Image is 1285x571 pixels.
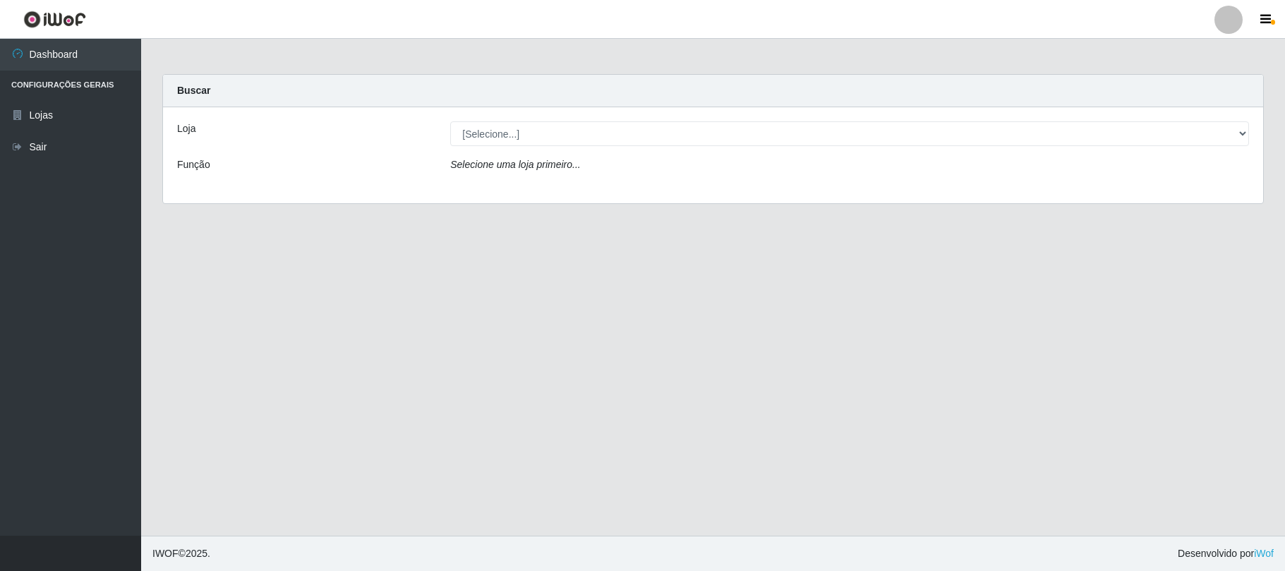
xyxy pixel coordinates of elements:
[177,85,210,96] strong: Buscar
[152,548,179,559] span: IWOF
[177,121,195,136] label: Loja
[450,159,580,170] i: Selecione uma loja primeiro...
[23,11,86,28] img: CoreUI Logo
[1254,548,1274,559] a: iWof
[152,546,210,561] span: © 2025 .
[177,157,210,172] label: Função
[1178,546,1274,561] span: Desenvolvido por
